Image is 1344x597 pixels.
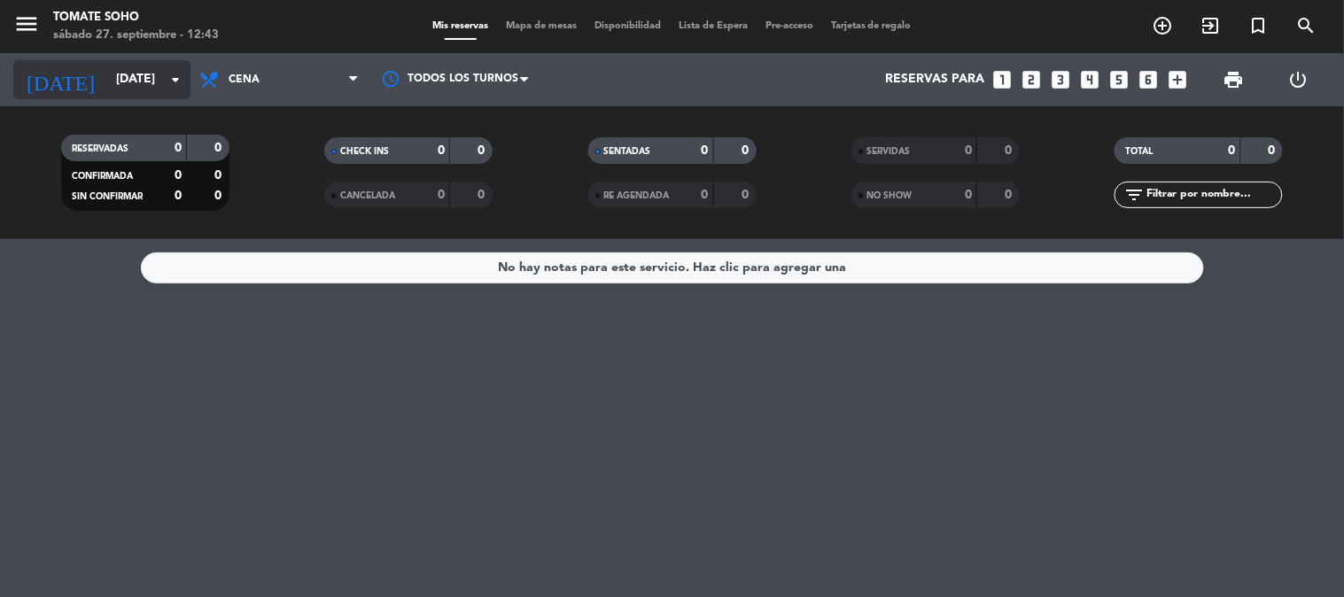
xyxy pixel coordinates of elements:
[175,142,182,154] strong: 0
[340,191,395,200] span: CANCELADA
[497,21,586,31] span: Mapa de mesas
[1145,185,1282,205] input: Filtrar por nombre...
[13,11,40,37] i: menu
[498,258,846,278] div: No hay notas para este servicio. Haz clic para agregar una
[742,189,752,201] strong: 0
[1125,147,1153,156] span: TOTAL
[965,189,972,201] strong: 0
[438,189,445,201] strong: 0
[72,192,143,201] span: SIN CONFIRMAR
[965,144,972,157] strong: 0
[1167,68,1190,91] i: add_box
[53,27,219,44] div: sábado 27. septiembre - 12:43
[1050,68,1073,91] i: looks_3
[340,147,389,156] span: CHECK INS
[757,21,822,31] span: Pre-acceso
[1108,68,1131,91] i: looks_5
[13,11,40,43] button: menu
[53,9,219,27] div: Tomate Soho
[1200,15,1222,36] i: exit_to_app
[72,144,128,153] span: RESERVADAS
[1296,15,1317,36] i: search
[1269,144,1279,157] strong: 0
[886,73,985,87] span: Reservas para
[1079,68,1102,91] i: looks_4
[867,191,913,200] span: NO SHOW
[72,172,133,181] span: CONFIRMADA
[742,144,752,157] strong: 0
[1266,53,1331,106] div: LOG OUT
[229,74,260,86] span: Cena
[478,189,489,201] strong: 0
[1005,144,1015,157] strong: 0
[1248,15,1270,36] i: turned_in_not
[1005,189,1015,201] strong: 0
[214,190,225,202] strong: 0
[822,21,921,31] span: Tarjetas de regalo
[175,169,182,182] strong: 0
[1288,69,1309,90] i: power_settings_new
[1153,15,1174,36] i: add_circle_outline
[1021,68,1044,91] i: looks_two
[13,60,107,99] i: [DATE]
[670,21,757,31] span: Lista de Espera
[478,144,489,157] strong: 0
[423,21,497,31] span: Mis reservas
[1229,144,1236,157] strong: 0
[165,69,186,90] i: arrow_drop_down
[214,142,225,154] strong: 0
[1123,184,1145,205] i: filter_list
[702,189,709,201] strong: 0
[604,147,651,156] span: SENTADAS
[175,190,182,202] strong: 0
[702,144,709,157] strong: 0
[438,144,445,157] strong: 0
[1224,69,1245,90] span: print
[586,21,670,31] span: Disponibilidad
[867,147,911,156] span: SERVIDAS
[214,169,225,182] strong: 0
[991,68,1014,91] i: looks_one
[1138,68,1161,91] i: looks_6
[604,191,670,200] span: RE AGENDADA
